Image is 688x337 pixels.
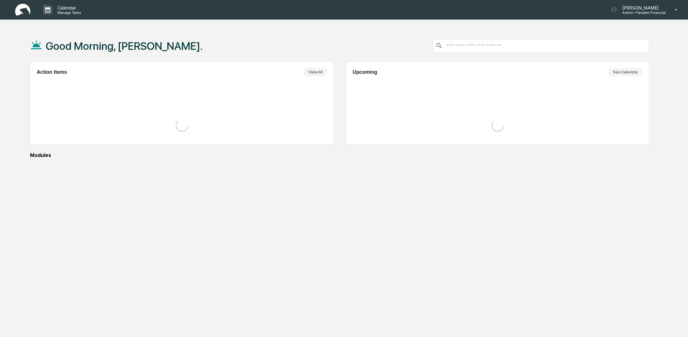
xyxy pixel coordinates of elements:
h2: Upcoming [353,69,377,75]
div: Modules [30,152,649,158]
h1: Good Morning, [PERSON_NAME]. [46,40,203,52]
p: Manage Tasks [52,10,84,15]
p: [PERSON_NAME] [617,5,666,10]
button: View All [304,68,327,76]
p: Admin • Tandem Financial [617,10,666,15]
h2: Action Items [37,69,67,75]
img: logo [15,4,30,16]
button: See Calendar [608,68,643,76]
p: Calendar [52,5,84,10]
